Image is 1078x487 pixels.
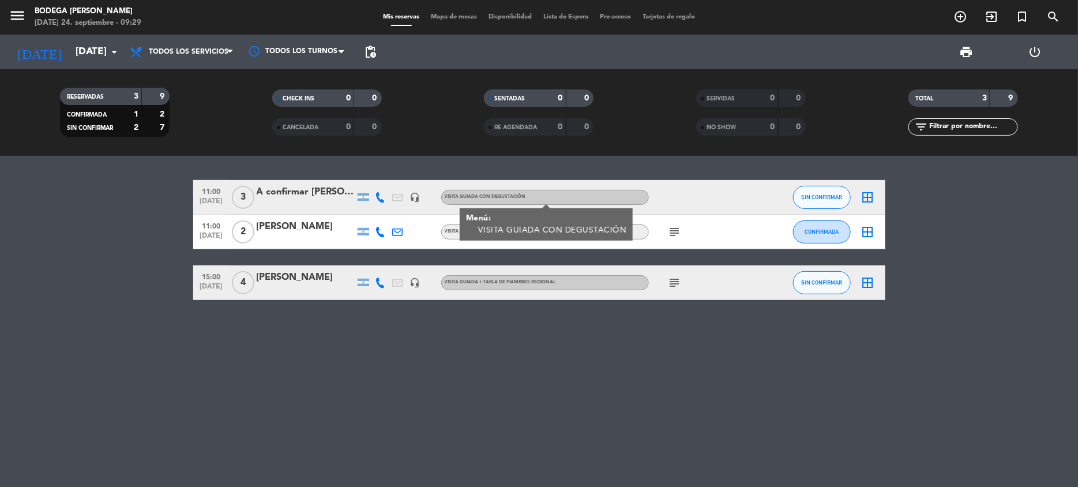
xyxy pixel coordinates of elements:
[410,192,420,203] i: headset_mic
[793,186,851,209] button: SIN CONFIRMAR
[793,271,851,294] button: SIN CONFIRMAR
[257,185,355,200] div: A confirmar [PERSON_NAME]
[67,112,107,118] span: CONFIRMADA
[346,94,351,102] strong: 0
[372,94,379,102] strong: 0
[1016,10,1030,24] i: turned_in_not
[197,283,226,296] span: [DATE]
[801,194,842,200] span: SIN CONFIRMAR
[915,96,933,102] span: TOTAL
[232,220,254,244] span: 2
[372,123,379,131] strong: 0
[771,123,775,131] strong: 0
[538,14,594,20] span: Lista de Espera
[410,278,420,288] i: headset_mic
[445,280,556,284] span: VISITA GUIADA + TABLA DE FIAMBRES REGIONAL
[558,123,563,131] strong: 0
[160,92,167,100] strong: 9
[771,94,775,102] strong: 0
[377,14,425,20] span: Mis reservas
[35,6,141,17] div: Bodega [PERSON_NAME]
[594,14,637,20] span: Pre-acceso
[668,225,682,239] i: subject
[494,125,537,130] span: RE AGENDADA
[1001,35,1069,69] div: LOG OUT
[363,45,377,59] span: pending_actions
[67,94,104,100] span: RESERVADAS
[1028,45,1042,59] i: power_settings_new
[197,269,226,283] span: 15:00
[425,14,483,20] span: Mapa de mesas
[584,123,591,131] strong: 0
[861,276,875,290] i: border_all
[67,125,113,131] span: SIN CONFIRMAR
[793,220,851,244] button: CONFIRMADA
[283,125,318,130] span: CANCELADA
[283,96,314,102] span: CHECK INS
[797,123,803,131] strong: 0
[797,94,803,102] strong: 0
[558,94,563,102] strong: 0
[107,45,121,59] i: arrow_drop_down
[861,225,875,239] i: border_all
[232,186,254,209] span: 3
[707,96,735,102] span: SERVIDAS
[160,110,167,118] strong: 2
[134,110,138,118] strong: 1
[1047,10,1061,24] i: search
[257,270,355,285] div: [PERSON_NAME]
[9,7,26,24] i: menu
[134,123,138,132] strong: 2
[861,190,875,204] i: border_all
[197,232,226,245] span: [DATE]
[445,229,556,234] span: VISITA GUIADA + TABLA DE FIAMBRES REGIONAL
[1009,94,1016,102] strong: 9
[197,197,226,211] span: [DATE]
[959,45,973,59] span: print
[985,10,998,24] i: exit_to_app
[197,219,226,232] span: 11:00
[134,92,138,100] strong: 3
[149,48,228,56] span: Todos los servicios
[801,279,842,286] span: SIN CONFIRMAR
[928,121,1017,133] input: Filtrar por nombre...
[953,10,967,24] i: add_circle_outline
[483,14,538,20] span: Disponibilidad
[707,125,736,130] span: NO SHOW
[637,14,701,20] span: Tarjetas de regalo
[346,123,351,131] strong: 0
[494,96,525,102] span: SENTADAS
[232,271,254,294] span: 4
[465,212,626,224] div: Menú:
[478,224,626,237] div: VISITA GUIADA CON DEGUSTACIÓN
[197,184,226,197] span: 11:00
[982,94,987,102] strong: 3
[257,219,355,234] div: [PERSON_NAME]
[9,39,70,65] i: [DATE]
[914,120,928,134] i: filter_list
[445,194,526,199] span: VISITA GUIADA CON DEGUSTACIÓN
[160,123,167,132] strong: 7
[584,94,591,102] strong: 0
[35,17,141,29] div: [DATE] 24. septiembre - 09:29
[9,7,26,28] button: menu
[805,228,839,235] span: CONFIRMADA
[668,276,682,290] i: subject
